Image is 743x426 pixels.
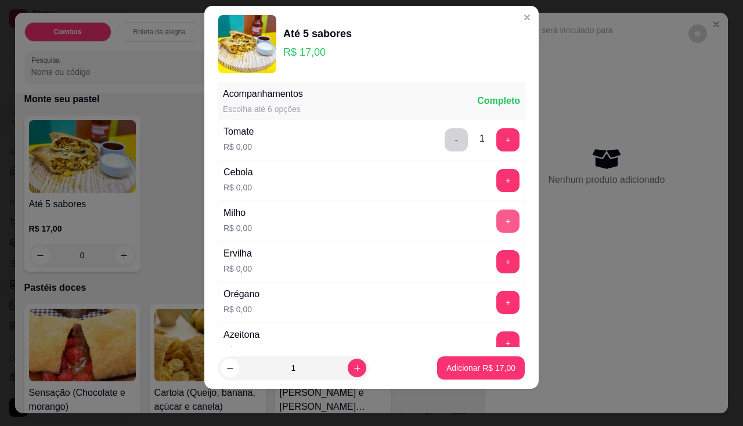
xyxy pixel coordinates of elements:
[223,344,259,356] p: R$ 0,00
[223,87,303,101] div: Acompanhamentos
[283,26,352,42] div: Até 5 sabores
[223,103,303,115] div: Escolha até 6 opções
[437,356,525,380] button: Adicionar R$ 17,00
[496,291,520,314] button: add
[283,44,352,60] p: R$ 17,00
[223,125,254,139] div: Tomate
[223,141,254,153] p: R$ 0,00
[496,331,520,355] button: add
[518,8,536,27] button: Close
[223,222,252,234] p: R$ 0,00
[223,247,252,261] div: Ervilha
[221,359,239,377] button: decrease-product-quantity
[223,287,259,301] div: Orégano
[445,128,468,151] button: delete
[479,132,485,146] div: 1
[223,165,253,179] div: Cebola
[223,263,252,275] p: R$ 0,00
[223,206,252,220] div: Milho
[496,128,520,151] button: add
[446,362,515,374] p: Adicionar R$ 17,00
[477,94,520,108] div: Completo
[223,304,259,315] p: R$ 0,00
[348,359,366,377] button: increase-product-quantity
[223,182,253,193] p: R$ 0,00
[496,210,520,233] button: add
[496,250,520,273] button: add
[218,15,276,73] img: product-image
[496,169,520,192] button: add
[223,328,259,342] div: Azeitona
